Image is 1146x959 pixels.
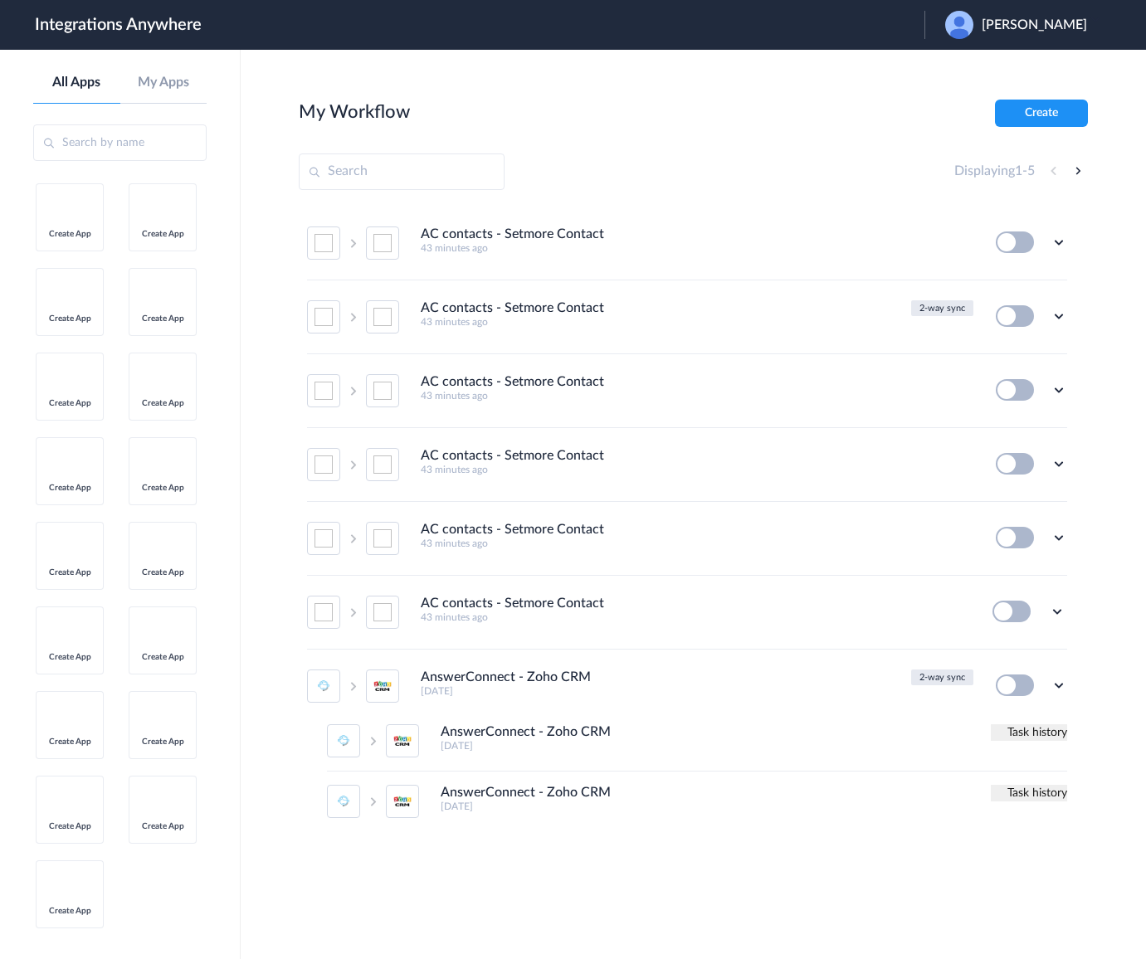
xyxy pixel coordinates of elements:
[945,11,973,39] img: user.png
[441,740,973,752] h5: [DATE]
[44,906,95,916] span: Create App
[421,685,903,697] h5: [DATE]
[137,652,188,662] span: Create App
[137,229,188,239] span: Create App
[421,242,973,254] h5: 43 minutes ago
[421,300,604,316] h4: AC contacts - Setmore Contact
[421,374,604,390] h4: AC contacts - Setmore Contact
[421,448,604,464] h4: AC contacts - Setmore Contact
[421,538,973,549] h5: 43 minutes ago
[991,785,1067,801] button: Task history
[421,669,591,685] h4: AnswerConnect - Zoho CRM
[911,300,973,316] button: 2-way sync
[441,785,611,801] h4: AnswerConnect - Zoho CRM
[120,75,207,90] a: My Apps
[137,483,188,493] span: Create App
[1015,164,1022,178] span: 1
[137,821,188,831] span: Create App
[44,314,95,324] span: Create App
[137,314,188,324] span: Create App
[1027,164,1035,178] span: 5
[982,17,1087,33] span: [PERSON_NAME]
[137,398,188,408] span: Create App
[995,100,1088,127] button: Create
[421,390,973,402] h5: 43 minutes ago
[44,483,95,493] span: Create App
[991,724,1067,741] button: Task history
[421,316,903,328] h5: 43 minutes ago
[44,652,95,662] span: Create App
[44,398,95,408] span: Create App
[44,567,95,577] span: Create App
[421,522,604,538] h4: AC contacts - Setmore Contact
[299,153,505,190] input: Search
[421,464,973,475] h5: 43 minutes ago
[35,15,202,35] h1: Integrations Anywhere
[421,611,973,623] h5: 43 minutes ago
[441,801,973,812] h5: [DATE]
[44,229,95,239] span: Create App
[421,596,604,611] h4: AC contacts - Setmore Contact
[33,124,207,161] input: Search by name
[954,163,1035,179] h4: Displaying -
[911,669,973,685] button: 2-way sync
[33,75,120,90] a: All Apps
[44,737,95,747] span: Create App
[137,737,188,747] span: Create App
[44,821,95,831] span: Create App
[421,226,604,242] h4: AC contacts - Setmore Contact
[299,101,410,123] h2: My Workflow
[137,567,188,577] span: Create App
[441,724,611,740] h4: AnswerConnect - Zoho CRM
